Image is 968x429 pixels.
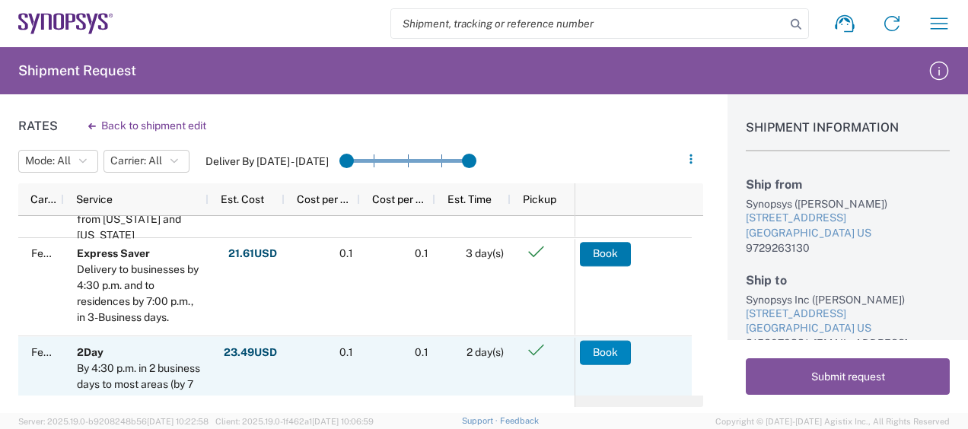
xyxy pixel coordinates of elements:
[297,193,354,205] span: Cost per Mile
[466,247,504,259] span: 3 day(s)
[77,361,202,408] div: By 4:30 p.m. in 2 business days to most areas (by 7 p.m. to residences).
[77,346,103,358] b: 2Day
[746,226,950,241] div: [GEOGRAPHIC_DATA] US
[77,262,202,326] div: Delivery to businesses by 4:30 p.m. and to residences by 7:00 p.m., in 3-Business days.
[746,307,950,322] div: [STREET_ADDRESS]
[223,340,278,364] button: 23.49USD
[462,416,500,425] a: Support
[77,247,150,259] b: Express Saver
[18,417,209,426] span: Server: 2025.19.0-b9208248b56
[76,113,218,139] button: Back to shipment edit
[221,193,264,205] span: Est. Cost
[147,417,209,426] span: [DATE] 10:22:58
[746,197,950,211] div: Synopsys ([PERSON_NAME])
[447,193,492,205] span: Est. Time
[25,154,71,168] span: Mode: All
[415,346,428,358] span: 0.1
[215,417,374,426] span: Client: 2025.19.0-1f462a1
[580,340,631,364] button: Book
[523,193,556,205] span: Pickup
[18,150,98,173] button: Mode: All
[715,415,950,428] span: Copyright © [DATE]-[DATE] Agistix Inc., All Rights Reserved
[746,336,950,364] div: 3158079331, [EMAIL_ADDRESS][DOMAIN_NAME]
[339,346,353,358] span: 0.1
[746,293,950,307] div: Synopsys Inc ([PERSON_NAME])
[312,417,374,426] span: [DATE] 10:06:59
[103,150,189,173] button: Carrier: All
[746,241,950,255] div: 9729263130
[339,247,353,259] span: 0.1
[746,307,950,336] a: [STREET_ADDRESS][GEOGRAPHIC_DATA] US
[391,9,785,38] input: Shipment, tracking or reference number
[76,193,113,205] span: Service
[18,62,136,80] h2: Shipment Request
[746,211,950,226] div: [STREET_ADDRESS]
[224,345,277,360] strong: 23.49 USD
[746,358,950,395] button: Submit request
[746,177,950,192] h2: Ship from
[205,154,329,168] label: Deliver By [DATE] - [DATE]
[500,416,539,425] a: Feedback
[746,273,950,288] h2: Ship to
[746,211,950,240] a: [STREET_ADDRESS][GEOGRAPHIC_DATA] US
[30,193,58,205] span: Carrier
[31,346,104,358] span: FedEx Express
[228,246,277,261] strong: 21.61 USD
[372,193,429,205] span: Cost per Mile
[746,120,950,151] h1: Shipment Information
[746,321,950,336] div: [GEOGRAPHIC_DATA] US
[466,346,504,358] span: 2 day(s)
[228,242,278,266] button: 21.61USD
[110,154,162,168] span: Carrier: All
[415,247,428,259] span: 0.1
[18,119,58,133] h1: Rates
[580,242,631,266] button: Book
[31,247,104,259] span: FedEx Express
